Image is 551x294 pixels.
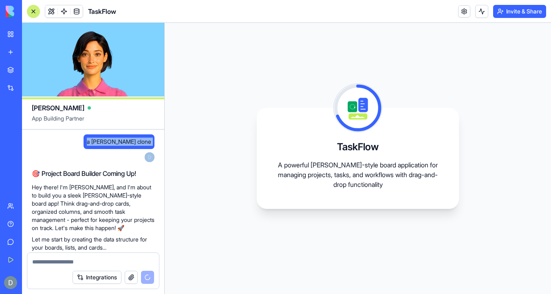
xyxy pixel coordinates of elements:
h2: 🎯 Project Board Builder Coming Up! [32,169,154,178]
span: [PERSON_NAME] [32,103,84,113]
p: Hey there! I'm [PERSON_NAME], and I'm about to build you a sleek [PERSON_NAME]-style board app! T... [32,183,154,232]
span: a [PERSON_NAME] clone [87,138,151,146]
p: Let me start by creating the data structure for your boards, lists, and cards... [32,235,154,252]
span: App Building Partner [32,114,154,129]
img: ACg8ocKFTymSb8MHIoeWCqnu3JYmIYXtTmuXRzTxN47P5v_L7CKV1Q=s96-c [145,152,154,162]
button: Integrations [73,271,121,284]
h3: TaskFlow [337,140,379,154]
span: TaskFlow [88,7,116,16]
button: Invite & Share [493,5,546,18]
img: logo [6,6,56,17]
p: A powerful [PERSON_NAME]-style board application for managing projects, tasks, and workflows with... [276,160,439,189]
img: ACg8ocKFTymSb8MHIoeWCqnu3JYmIYXtTmuXRzTxN47P5v_L7CKV1Q=s96-c [4,276,17,289]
